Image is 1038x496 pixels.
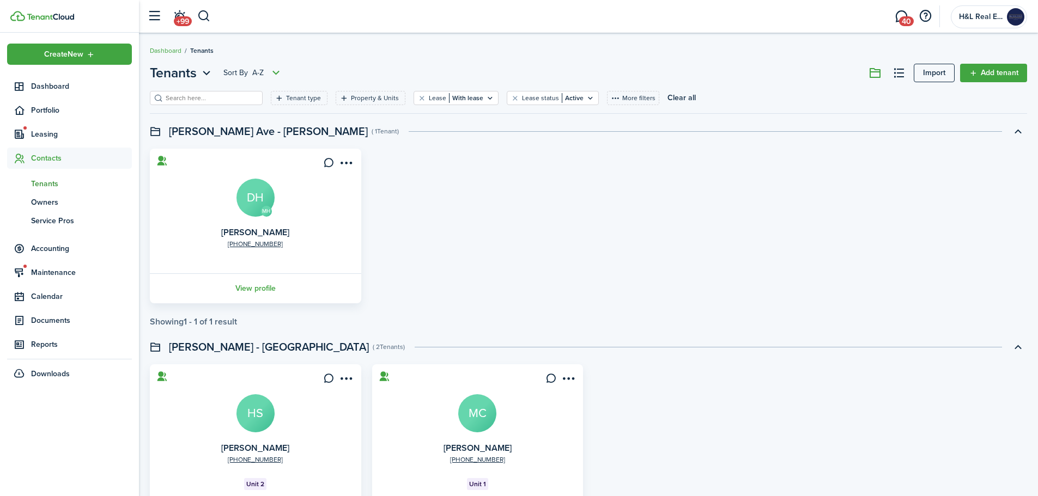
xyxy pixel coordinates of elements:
[336,91,405,105] filter-tag: Open filter
[7,211,132,230] a: Service Pros
[31,152,132,164] span: Contacts
[458,394,496,432] a: MC
[1007,8,1024,26] img: H&L Real Estate Property Management Company
[236,179,275,217] a: DH
[372,126,399,136] swimlane-subtitle: ( 1 Tenant )
[252,68,264,78] span: A-Z
[144,6,165,27] button: Open sidebar
[31,291,132,302] span: Calendar
[169,339,369,355] swimlane-title: [PERSON_NAME] - [GEOGRAPHIC_DATA]
[373,342,405,352] swimlane-subtitle: ( 2 Tenants )
[337,157,355,172] button: Open menu
[150,317,237,327] div: Showing result
[469,479,486,489] span: Unit 1
[522,93,559,103] filter-tag-label: Lease status
[31,368,70,379] span: Downloads
[7,193,132,211] a: Owners
[286,93,321,103] filter-tag-label: Tenant type
[31,197,132,208] span: Owners
[27,14,74,20] img: TenantCloud
[190,46,214,56] span: Tenants
[916,7,934,26] button: Open resource center
[228,455,283,464] a: [PHONE_NUMBER]
[150,63,214,83] button: Tenants
[7,334,132,355] a: Reports
[337,373,355,388] button: Open menu
[450,455,505,464] a: [PHONE_NUMBER]
[1009,338,1027,356] button: Toggle accordion
[169,3,190,30] a: Notifications
[507,91,599,105] filter-tag: Open filter
[150,63,197,83] span: Tenants
[31,128,132,140] span: Leasing
[223,68,252,78] span: Sort by
[150,149,1027,327] tenant-list-swimlane-item: Toggle accordion
[228,239,283,249] a: [PHONE_NUMBER]
[221,442,289,454] a: [PERSON_NAME]
[414,91,499,105] filter-tag: Open filter
[271,91,327,105] filter-tag: Open filter
[959,13,1003,21] span: H&L Real Estate Property Management Company
[31,267,132,278] span: Maintenance
[31,178,132,189] span: Tenants
[148,273,363,303] a: View profile
[31,243,132,254] span: Accounting
[7,174,132,193] a: Tenants
[246,479,264,489] span: Unit 2
[31,105,132,116] span: Portfolio
[899,16,914,26] span: 40
[891,3,912,30] a: Messaging
[511,94,520,102] button: Clear filter
[197,7,211,26] button: Search
[429,93,446,103] filter-tag-label: Lease
[667,91,696,105] button: Clear all
[559,373,576,388] button: Open menu
[1009,122,1027,140] button: Toggle accordion
[184,315,213,328] pagination-page-total: 1 - 1 of 1
[261,206,272,217] avatar-text: MH
[914,64,955,82] a: Import
[221,226,289,238] a: [PERSON_NAME]
[169,123,368,139] swimlane-title: [PERSON_NAME] Ave - [PERSON_NAME]
[223,66,283,79] button: Open menu
[31,339,132,350] span: Reports
[7,44,132,65] button: Open menu
[44,51,83,58] span: Create New
[7,76,132,97] a: Dashboard
[351,93,399,103] filter-tag-label: Property & Units
[444,442,512,454] a: [PERSON_NAME]
[31,315,132,326] span: Documents
[150,46,181,56] a: Dashboard
[31,215,132,226] span: Service Pros
[163,93,259,103] input: Search here...
[607,91,659,105] button: More filters
[223,66,283,79] button: Sort byA-Z
[417,94,427,102] button: Clear filter
[449,93,483,103] filter-tag-value: With lease
[562,93,584,103] filter-tag-value: Active
[960,64,1027,82] a: Add tenant
[10,11,25,21] img: TenantCloud
[174,16,192,26] span: +99
[236,394,275,432] a: HS
[150,63,214,83] button: Open menu
[31,81,132,92] span: Dashboard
